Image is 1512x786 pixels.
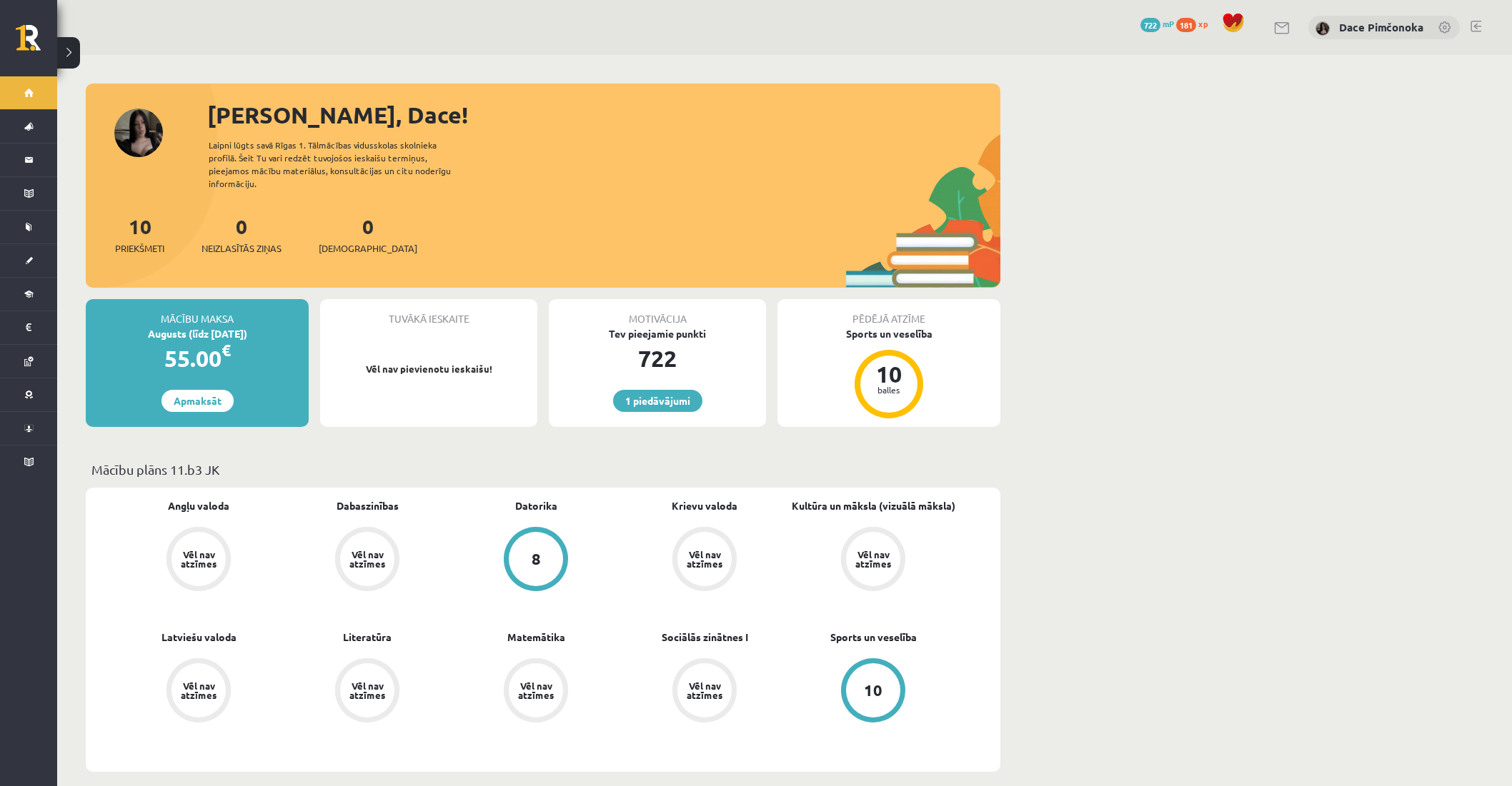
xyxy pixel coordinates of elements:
[327,362,530,376] p: Vēl nav pievienotu ieskaišu!
[202,241,282,256] span: Neizlasītās ziņas
[337,498,399,513] a: Dabaszinības
[283,527,452,594] a: Vēl nav atzīmes
[507,630,565,645] a: Matemātika
[777,326,1000,420] a: Sports un veselība 10 balles
[777,326,1000,341] div: Sports un veselība
[115,213,164,256] a: 10Priekšmeti
[620,658,789,725] a: Vēl nav atzīmes
[202,213,282,256] a: 0Neizlasītās ziņas
[222,340,231,361] span: €
[549,299,766,326] div: Motivācija
[613,390,702,412] a: 1 piedāvājumi
[1140,18,1160,32] span: 722
[86,326,309,341] div: Augusts (līdz [DATE])
[168,498,229,513] a: Angļu valoda
[91,460,995,479] p: Mācību plāns 11.b3 JK
[1163,18,1174,29] span: mP
[777,299,1000,326] div: Pēdējā atzīme
[347,550,387,568] div: Vēl nav atzīmes
[532,551,541,567] div: 8
[319,241,417,256] span: [DEMOGRAPHIC_DATA]
[86,299,309,326] div: Mācību maksa
[853,550,893,568] div: Vēl nav atzīmes
[620,527,789,594] a: Vēl nav atzīmes
[16,25,57,61] a: Rīgas 1. Tālmācības vidusskola
[161,630,237,645] a: Latviešu valoda
[549,326,766,341] div: Tev pieejamie punkti
[343,630,392,645] a: Literatūra
[662,630,748,645] a: Sociālās zinātnes I
[789,658,958,725] a: 10
[86,341,309,376] div: 55.00
[792,498,955,513] a: Kultūra un māksla (vizuālā māksla)
[549,341,766,376] div: 722
[830,630,917,645] a: Sports un veselība
[1339,20,1423,34] a: Dace Pimčonoka
[179,681,219,700] div: Vēl nav atzīmes
[319,213,417,256] a: 0[DEMOGRAPHIC_DATA]
[1198,18,1208,29] span: xp
[115,241,164,256] span: Priekšmeti
[320,299,537,326] div: Tuvākā ieskaite
[452,658,620,725] a: Vēl nav atzīmes
[114,658,283,725] a: Vēl nav atzīmes
[1176,18,1196,32] span: 181
[452,527,620,594] a: 8
[789,527,958,594] a: Vēl nav atzīmes
[283,658,452,725] a: Vēl nav atzīmes
[209,138,476,190] div: Laipni lūgts savā Rīgas 1. Tālmācības vidusskolas skolnieka profilā. Šeit Tu vari redzēt tuvojošo...
[867,363,910,386] div: 10
[685,681,725,700] div: Vēl nav atzīmes
[1315,21,1330,36] img: Dace Pimčonoka
[515,498,557,513] a: Datorika
[161,390,234,412] a: Apmaksāt
[179,550,219,568] div: Vēl nav atzīmes
[672,498,737,513] a: Krievu valoda
[864,682,882,698] div: 10
[347,681,387,700] div: Vēl nav atzīmes
[114,527,283,594] a: Vēl nav atzīmes
[1140,18,1174,29] a: 722 mP
[207,98,1000,132] div: [PERSON_NAME], Dace!
[685,550,725,568] div: Vēl nav atzīmes
[1176,18,1215,29] a: 181 xp
[516,681,556,700] div: Vēl nav atzīmes
[867,386,910,394] div: balles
